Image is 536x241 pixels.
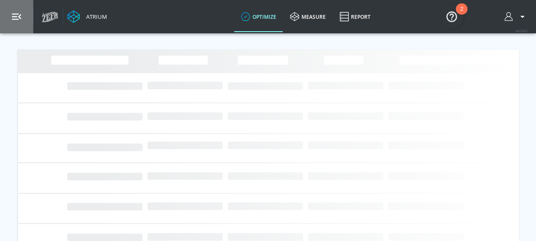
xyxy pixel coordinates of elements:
a: measure [283,1,333,32]
div: 2 [460,9,463,20]
a: Report [333,1,377,32]
a: Atrium [67,10,107,23]
button: Open Resource Center, 2 new notifications [440,4,464,28]
div: Atrium [83,13,107,21]
span: v 4.24.0 [516,28,527,33]
a: optimize [234,1,283,32]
